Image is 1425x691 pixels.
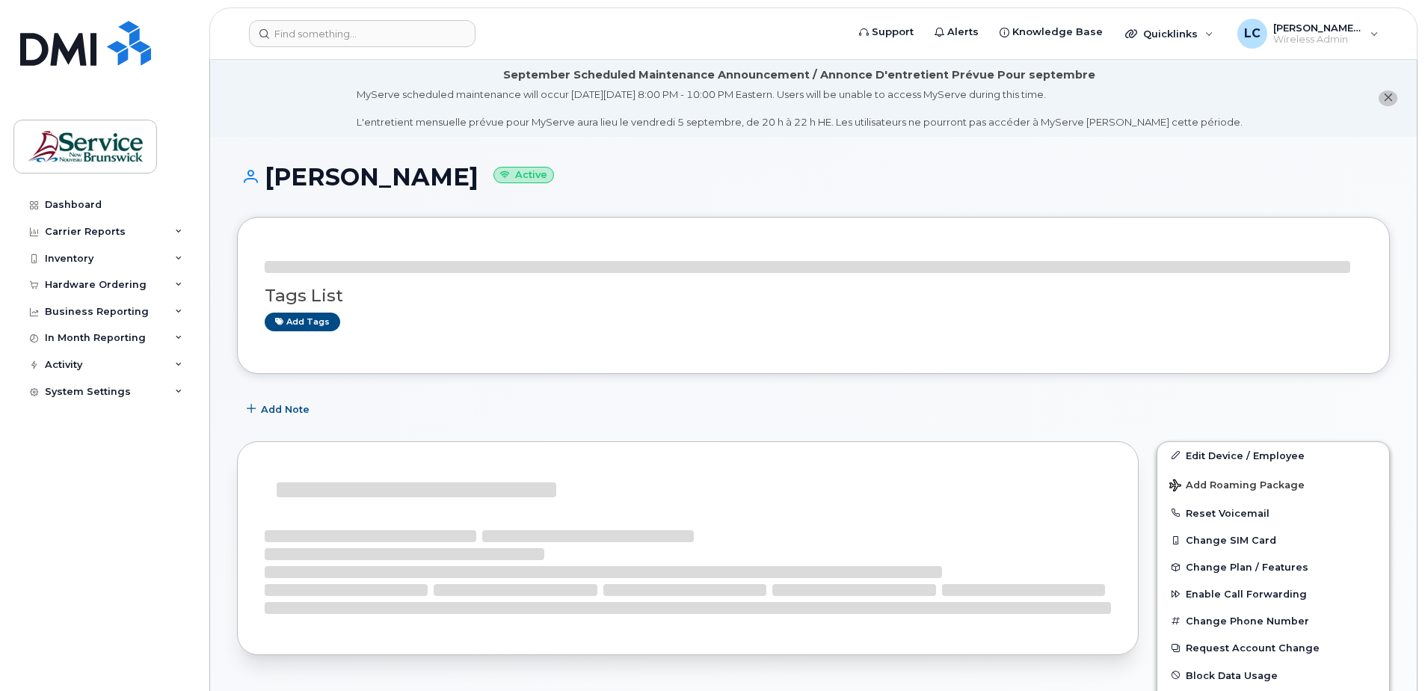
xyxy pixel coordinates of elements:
[1186,562,1308,573] span: Change Plan / Features
[1157,634,1389,661] button: Request Account Change
[1157,469,1389,500] button: Add Roaming Package
[265,313,340,331] a: Add tags
[1157,553,1389,580] button: Change Plan / Features
[1157,607,1389,634] button: Change Phone Number
[1186,589,1307,600] span: Enable Call Forwarding
[1169,479,1305,494] span: Add Roaming Package
[1157,442,1389,469] a: Edit Device / Employee
[265,286,1362,305] h3: Tags List
[503,67,1095,83] div: September Scheduled Maintenance Announcement / Annonce D'entretient Prévue Pour septembre
[1157,580,1389,607] button: Enable Call Forwarding
[357,87,1243,129] div: MyServe scheduled maintenance will occur [DATE][DATE] 8:00 PM - 10:00 PM Eastern. Users will be u...
[1379,90,1397,106] button: close notification
[1157,500,1389,526] button: Reset Voicemail
[493,167,554,184] small: Active
[1157,662,1389,689] button: Block Data Usage
[237,164,1390,190] h1: [PERSON_NAME]
[237,396,322,423] button: Add Note
[1157,526,1389,553] button: Change SIM Card
[261,402,310,417] span: Add Note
